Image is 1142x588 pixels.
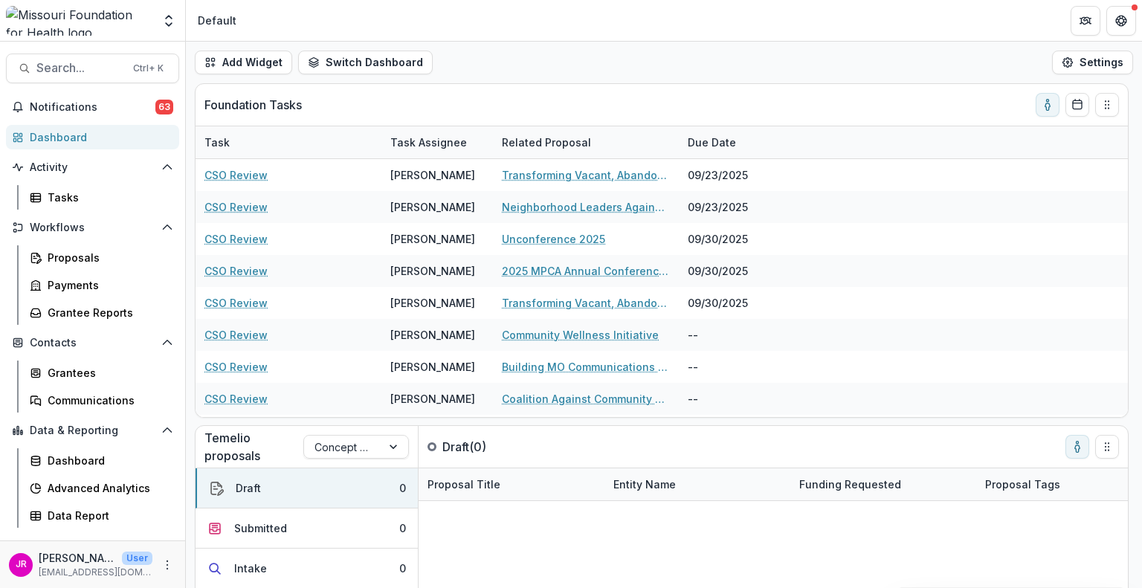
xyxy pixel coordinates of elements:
[604,476,685,492] div: Entity Name
[24,245,179,270] a: Proposals
[39,550,116,566] p: [PERSON_NAME]
[1071,6,1100,36] button: Partners
[679,319,790,351] div: --
[419,476,509,492] div: Proposal Title
[390,263,475,279] div: [PERSON_NAME]
[390,327,475,343] div: [PERSON_NAME]
[196,508,418,549] button: Submitted0
[390,231,475,247] div: [PERSON_NAME]
[24,388,179,413] a: Communications
[30,129,167,145] div: Dashboard
[24,476,179,500] a: Advanced Analytics
[502,263,670,279] a: 2025 MPCA Annual Conference: Generations
[502,327,659,343] a: Community Wellness Initiative
[419,468,604,500] div: Proposal Title
[604,468,790,500] div: Entity Name
[399,560,406,576] div: 0
[790,468,976,500] div: Funding Requested
[502,167,670,183] a: Transforming Vacant, Abandoned, and Deteriorated (VAD) Properties through Court-Supervised Tax Sa...
[679,126,790,158] div: Due Date
[1065,435,1089,459] button: toggle-assigned-to-me
[6,6,152,36] img: Missouri Foundation for Health logo
[493,126,679,158] div: Related Proposal
[6,95,179,119] button: Notifications63
[122,552,152,565] p: User
[155,100,173,114] span: 63
[24,448,179,473] a: Dashboard
[381,126,493,158] div: Task Assignee
[1036,93,1059,117] button: toggle-assigned-to-me
[158,6,179,36] button: Open entity switcher
[30,161,155,174] span: Activity
[196,126,381,158] div: Task
[48,508,167,523] div: Data Report
[30,101,155,114] span: Notifications
[204,263,268,279] a: CSO Review
[679,191,790,223] div: 09/23/2025
[48,392,167,408] div: Communications
[390,391,475,407] div: [PERSON_NAME]
[204,295,268,311] a: CSO Review
[679,255,790,287] div: 09/30/2025
[48,250,167,265] div: Proposals
[24,361,179,385] a: Grantees
[204,96,302,114] p: Foundation Tasks
[30,222,155,234] span: Workflows
[24,503,179,528] a: Data Report
[204,359,268,375] a: CSO Review
[204,429,303,465] p: Temelio proposals
[6,54,179,83] button: Search...
[236,480,261,496] div: Draft
[204,231,268,247] a: CSO Review
[399,480,406,496] div: 0
[16,560,27,569] div: Julie Russell
[679,287,790,319] div: 09/30/2025
[390,167,475,183] div: [PERSON_NAME]
[679,135,745,150] div: Due Date
[48,480,167,496] div: Advanced Analytics
[381,135,476,150] div: Task Assignee
[679,415,790,447] div: --
[390,199,475,215] div: [PERSON_NAME]
[6,125,179,149] a: Dashboard
[204,167,268,183] a: CSO Review
[204,327,268,343] a: CSO Review
[24,273,179,297] a: Payments
[493,135,600,150] div: Related Proposal
[679,383,790,415] div: --
[48,305,167,320] div: Grantee Reports
[1065,93,1089,117] button: Calendar
[158,556,176,574] button: More
[502,231,605,247] a: Unconference 2025
[502,391,670,407] a: Coalition Against Community Violence - Resource Assessment
[6,155,179,179] button: Open Activity
[6,419,179,442] button: Open Data & Reporting
[196,468,418,508] button: Draft0
[1052,51,1133,74] button: Settings
[204,391,268,407] a: CSO Review
[6,216,179,239] button: Open Workflows
[36,61,124,75] span: Search...
[39,566,152,579] p: [EMAIL_ADDRESS][DOMAIN_NAME]
[234,520,287,536] div: Submitted
[48,277,167,293] div: Payments
[6,331,179,355] button: Open Contacts
[192,10,242,31] nav: breadcrumb
[502,295,670,311] a: Transforming Vacant, Abandoned, and Deteriorated (VAD) Properties through Court-Supervised Tax Sa...
[24,185,179,210] a: Tasks
[24,300,179,325] a: Grantee Reports
[1095,435,1119,459] button: Drag
[1095,93,1119,117] button: Drag
[790,476,910,492] div: Funding Requested
[976,476,1069,492] div: Proposal Tags
[399,520,406,536] div: 0
[198,13,236,28] div: Default
[390,359,475,375] div: [PERSON_NAME]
